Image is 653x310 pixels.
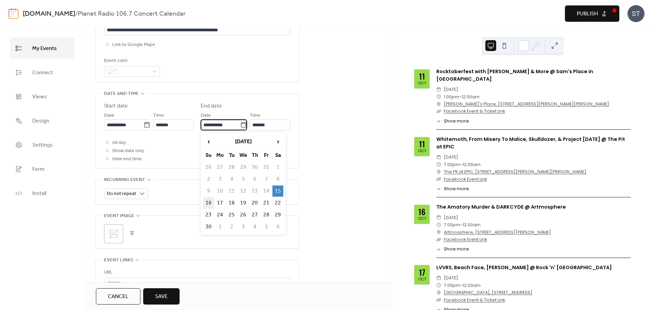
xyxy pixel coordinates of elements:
div: ​ [436,108,441,115]
a: Rocktoberfest with [PERSON_NAME] & More @ Sam's Place in [GEOGRAPHIC_DATA] [436,68,593,82]
div: ; [104,224,123,243]
span: - [459,93,462,100]
span: Date [104,112,114,120]
td: 7 [261,174,272,185]
div: Oct [418,217,426,221]
div: 11 [419,72,425,80]
td: 13 [249,185,260,197]
span: Install [32,188,46,199]
div: ​ [436,289,441,296]
div: ST [627,5,644,22]
div: ​ [436,100,441,108]
a: [PERSON_NAME]'s Place, [STREET_ADDRESS][PERSON_NAME][PERSON_NAME] [444,100,609,108]
img: logo [9,8,19,19]
td: 29 [238,162,249,173]
div: Oct [418,149,426,153]
span: ‹ [203,135,214,148]
td: 25 [226,209,237,221]
td: 6 [272,221,283,232]
td: 21 [261,197,272,209]
span: - [460,161,463,168]
span: Hide end time [112,155,142,163]
a: Form [10,159,74,179]
a: Views [10,86,74,107]
td: 9 [203,185,214,197]
td: 26 [203,162,214,173]
td: 2 [226,221,237,232]
b: / [75,7,78,20]
div: ​ [436,296,441,304]
span: › [273,135,283,148]
td: 3 [238,221,249,232]
td: 29 [272,209,283,221]
td: 14 [261,185,272,197]
span: 7:00pm [444,282,460,289]
div: ​ [436,161,441,168]
td: 1 [272,162,283,173]
span: 7:00pm [444,221,460,228]
td: 27 [215,162,225,173]
td: 4 [226,174,237,185]
td: 2 [203,174,214,185]
span: My Events [32,43,57,54]
div: End date [201,102,222,110]
td: 1 [215,221,225,232]
button: Save [143,288,180,305]
span: Views [32,92,47,102]
td: 19 [238,197,249,209]
div: ​ [436,246,441,252]
td: 10 [215,185,225,197]
td: 11 [226,185,237,197]
a: The Pit at EPIC, [STREET_ADDRESS][PERSON_NAME][PERSON_NAME] [444,168,586,175]
div: ​ [436,118,441,125]
span: [DATE] [444,153,458,161]
span: Link to Google Maps [112,41,155,49]
a: Artmosphere, [STREET_ADDRESS][PERSON_NAME] [444,229,551,236]
span: - [460,282,463,289]
td: 3 [215,174,225,185]
a: My Events [10,38,74,59]
td: 20 [249,197,260,209]
span: 12:00am [463,221,481,228]
td: 12 [238,185,249,197]
td: 6 [249,174,260,185]
a: Settings [10,134,74,155]
span: Connect [32,67,53,78]
a: [GEOGRAPHIC_DATA], [STREET_ADDRESS] [444,289,532,296]
span: Save [155,293,168,301]
span: Event image [104,212,134,220]
span: Time [153,112,164,120]
th: Th [249,150,260,161]
div: ​ [436,282,441,289]
div: URL [104,268,289,277]
td: 5 [238,174,249,185]
a: Facebook Event Link [444,176,487,182]
td: 23 [203,209,214,221]
div: ​ [436,168,441,175]
td: 30 [249,162,260,173]
div: 17 [419,268,425,276]
td: 24 [215,209,225,221]
span: Show more [444,186,469,192]
span: [DATE] [444,214,458,221]
span: Do not repeat [107,189,136,198]
a: The Amatory Murder & DARKCYDE @ Artmosphere [436,203,566,210]
div: ​ [436,229,441,236]
div: Oct [418,81,426,85]
span: [DATE] [444,274,458,281]
div: 11 [419,140,425,148]
span: Recurring event [104,176,145,184]
td: 17 [215,197,225,209]
div: ​ [436,86,441,93]
a: Facebook Event & Ticket Link [444,108,505,114]
button: ​Show more [436,186,469,192]
span: Show date only [112,147,144,155]
a: [DOMAIN_NAME] [23,7,75,20]
td: 5 [261,221,272,232]
td: 18 [226,197,237,209]
td: 26 [238,209,249,221]
button: Cancel [96,288,140,305]
span: 12:00am [463,282,481,289]
th: Sa [272,150,283,161]
div: ​ [436,214,441,221]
